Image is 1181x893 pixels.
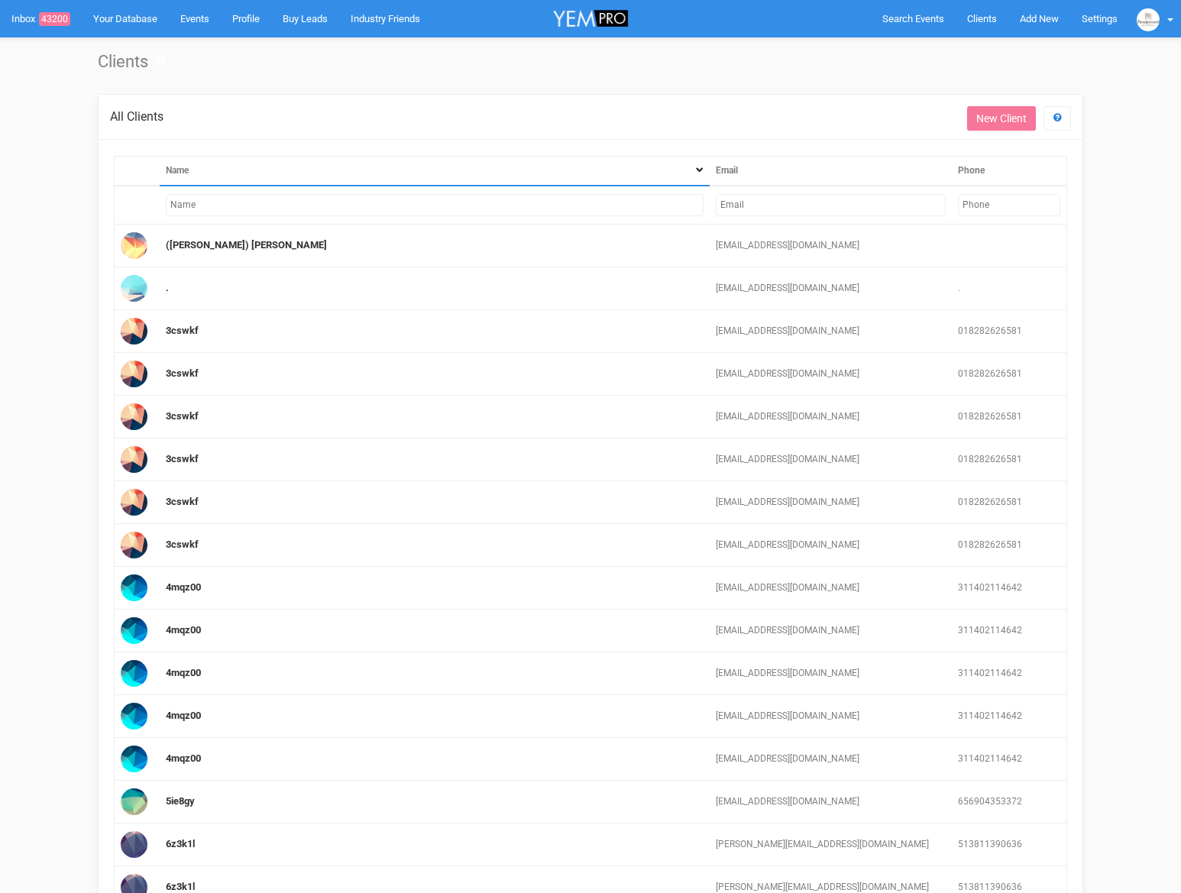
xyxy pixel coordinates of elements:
[110,109,163,124] span: All Clients
[952,481,1066,524] td: 018282626581
[710,310,952,353] td: [EMAIL_ADDRESS][DOMAIN_NAME]
[121,660,147,687] img: Profile Image
[166,194,704,216] input: Filter by Name
[160,156,710,186] th: Name: activate to sort column descending
[710,567,952,610] td: [EMAIL_ADDRESS][DOMAIN_NAME]
[710,524,952,567] td: [EMAIL_ADDRESS][DOMAIN_NAME]
[166,581,201,593] a: 4mqz00
[166,795,195,807] a: 5ie8gy
[121,318,147,345] img: Profile Image
[882,13,944,24] span: Search Events
[1020,13,1059,24] span: Add New
[710,823,952,866] td: [PERSON_NAME][EMAIL_ADDRESS][DOMAIN_NAME]
[166,881,195,892] a: 6z3k1l
[952,738,1066,781] td: 311402114642
[121,532,147,558] img: Profile Image
[710,225,952,267] td: [EMAIL_ADDRESS][DOMAIN_NAME]
[710,481,952,524] td: [EMAIL_ADDRESS][DOMAIN_NAME]
[121,746,147,772] img: Profile Image
[121,489,147,516] img: Profile Image
[121,403,147,430] img: Profile Image
[710,353,952,396] td: [EMAIL_ADDRESS][DOMAIN_NAME]
[710,738,952,781] td: [EMAIL_ADDRESS][DOMAIN_NAME]
[952,567,1066,610] td: 311402114642
[710,438,952,481] td: [EMAIL_ADDRESS][DOMAIN_NAME]
[121,446,147,473] img: Profile Image
[952,310,1066,353] td: 018282626581
[952,781,1066,823] td: 656904353372
[121,574,147,601] img: Profile Image
[710,695,952,738] td: [EMAIL_ADDRESS][DOMAIN_NAME]
[121,831,147,858] img: Profile Image
[166,667,201,678] a: 4mqz00
[121,617,147,644] img: Profile Image
[98,53,1083,71] h1: Clients
[166,410,199,422] a: 3cswkf
[952,610,1066,652] td: 311402114642
[952,823,1066,866] td: 513811390636
[121,788,147,815] img: Profile Image
[166,838,195,849] a: 6z3k1l
[958,194,1060,216] input: Filter by Phone
[166,624,201,636] a: 4mqz00
[710,267,952,310] td: [EMAIL_ADDRESS][DOMAIN_NAME]
[166,539,199,550] a: 3cswkf
[166,752,201,764] a: 4mqz00
[952,652,1066,695] td: 311402114642
[39,12,70,26] span: 43200
[121,703,147,730] img: Profile Image
[121,232,147,259] img: Profile Image
[952,396,1066,438] td: 018282626581
[166,282,169,293] a: .
[967,106,1036,131] a: New Client
[952,695,1066,738] td: 311402114642
[710,781,952,823] td: [EMAIL_ADDRESS][DOMAIN_NAME]
[952,267,1066,310] td: .
[710,652,952,695] td: [EMAIL_ADDRESS][DOMAIN_NAME]
[710,610,952,652] td: [EMAIL_ADDRESS][DOMAIN_NAME]
[952,524,1066,567] td: 018282626581
[952,353,1066,396] td: 018282626581
[710,156,952,186] th: Email: activate to sort column ascending
[166,496,199,507] a: 3cswkf
[166,453,199,464] a: 3cswkf
[952,156,1066,186] th: Phone: activate to sort column ascending
[166,710,201,721] a: 4mqz00
[952,438,1066,481] td: 018282626581
[166,325,199,336] a: 3cswkf
[121,275,147,302] img: Profile Image
[166,239,327,251] a: ([PERSON_NAME]) [PERSON_NAME]
[716,194,946,216] input: Filter by Email
[967,13,997,24] span: Clients
[121,361,147,387] img: Profile Image
[166,367,199,379] a: 3cswkf
[1137,8,1160,31] img: BGLogo.jpg
[710,396,952,438] td: [EMAIL_ADDRESS][DOMAIN_NAME]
